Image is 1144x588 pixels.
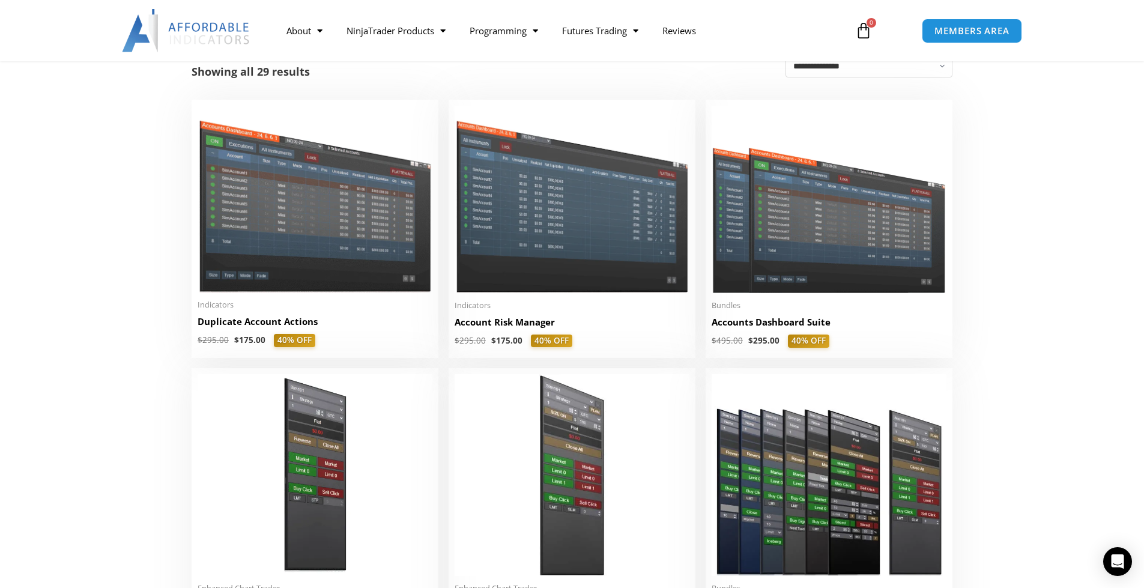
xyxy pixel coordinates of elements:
[334,17,458,44] a: NinjaTrader Products
[198,315,432,328] h2: Duplicate Account Actions
[122,9,251,52] img: LogoAI | Affordable Indicators – NinjaTrader
[455,335,486,346] bdi: 295.00
[455,374,689,576] img: Essential Chart Trader Tools
[491,335,496,346] span: $
[198,300,432,310] span: Indicators
[192,66,310,77] p: Showing all 29 results
[748,335,753,346] span: $
[922,19,1022,43] a: MEMBERS AREA
[712,335,716,346] span: $
[198,335,202,345] span: $
[198,374,432,576] img: BasicTools
[458,17,550,44] a: Programming
[837,13,890,48] a: 0
[712,316,946,329] h2: Accounts Dashboard Suite
[274,334,315,347] span: 40% OFF
[531,335,572,348] span: 40% OFF
[934,26,1009,35] span: MEMBERS AREA
[712,300,946,311] span: Bundles
[491,335,522,346] bdi: 175.00
[867,18,876,28] span: 0
[198,106,432,292] img: Duplicate Account Actions
[455,335,459,346] span: $
[274,17,841,44] nav: Menu
[455,106,689,292] img: Account Risk Manager
[712,316,946,335] a: Accounts Dashboard Suite
[234,335,265,345] bdi: 175.00
[455,316,689,329] h2: Account Risk Manager
[788,335,829,348] span: 40% OFF
[455,300,689,311] span: Indicators
[1103,547,1132,576] div: Open Intercom Messenger
[712,335,743,346] bdi: 495.00
[712,374,946,576] img: ProfessionalToolsBundlePage
[455,316,689,335] a: Account Risk Manager
[785,55,952,77] select: Shop order
[712,106,946,293] img: Accounts Dashboard Suite
[650,17,708,44] a: Reviews
[274,17,334,44] a: About
[234,335,239,345] span: $
[550,17,650,44] a: Futures Trading
[198,315,432,334] a: Duplicate Account Actions
[748,335,779,346] bdi: 295.00
[198,335,229,345] bdi: 295.00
